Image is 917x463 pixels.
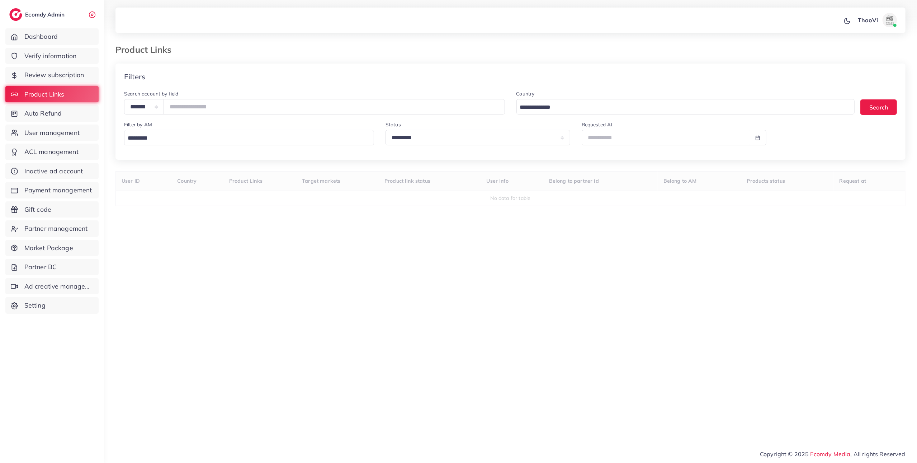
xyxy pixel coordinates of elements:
[24,205,51,214] span: Gift code
[9,8,22,21] img: logo
[25,11,66,18] h2: Ecomdy Admin
[24,109,62,118] span: Auto Refund
[5,240,99,256] a: Market Package
[5,278,99,295] a: Ad creative management
[516,99,855,114] div: Search for option
[115,45,177,55] h3: Product Links
[24,32,58,41] span: Dashboard
[760,450,906,458] span: Copyright © 2025
[517,102,846,113] input: Search for option
[860,99,897,115] button: Search
[24,243,73,253] span: Market Package
[24,147,79,156] span: ACL management
[24,282,93,291] span: Ad creative management
[24,90,65,99] span: Product Links
[854,13,900,27] a: ThaoViavatar
[125,133,370,144] input: Search for option
[582,121,613,128] label: Requested At
[5,163,99,179] a: Inactive ad account
[24,167,83,176] span: Inactive ad account
[24,224,88,233] span: Partner management
[124,130,374,145] div: Search for option
[24,51,77,61] span: Verify information
[5,259,99,275] a: Partner BC
[124,90,179,97] label: Search account by field
[858,16,878,24] p: ThaoVi
[5,297,99,314] a: Setting
[9,8,66,21] a: logoEcomdy Admin
[5,67,99,83] a: Review subscription
[5,182,99,198] a: Payment management
[5,220,99,237] a: Partner management
[5,105,99,122] a: Auto Refund
[24,301,46,310] span: Setting
[24,262,57,272] span: Partner BC
[5,48,99,64] a: Verify information
[810,450,851,458] a: Ecomdy Media
[516,90,535,97] label: Country
[124,121,152,128] label: Filter by AM
[24,70,84,80] span: Review subscription
[5,28,99,45] a: Dashboard
[5,86,99,103] a: Product Links
[24,186,92,195] span: Payment management
[124,72,145,81] h4: Filters
[24,128,80,137] span: User management
[883,13,897,27] img: avatar
[851,450,906,458] span: , All rights Reserved
[5,201,99,218] a: Gift code
[5,125,99,141] a: User management
[386,121,401,128] label: Status
[5,144,99,160] a: ACL management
